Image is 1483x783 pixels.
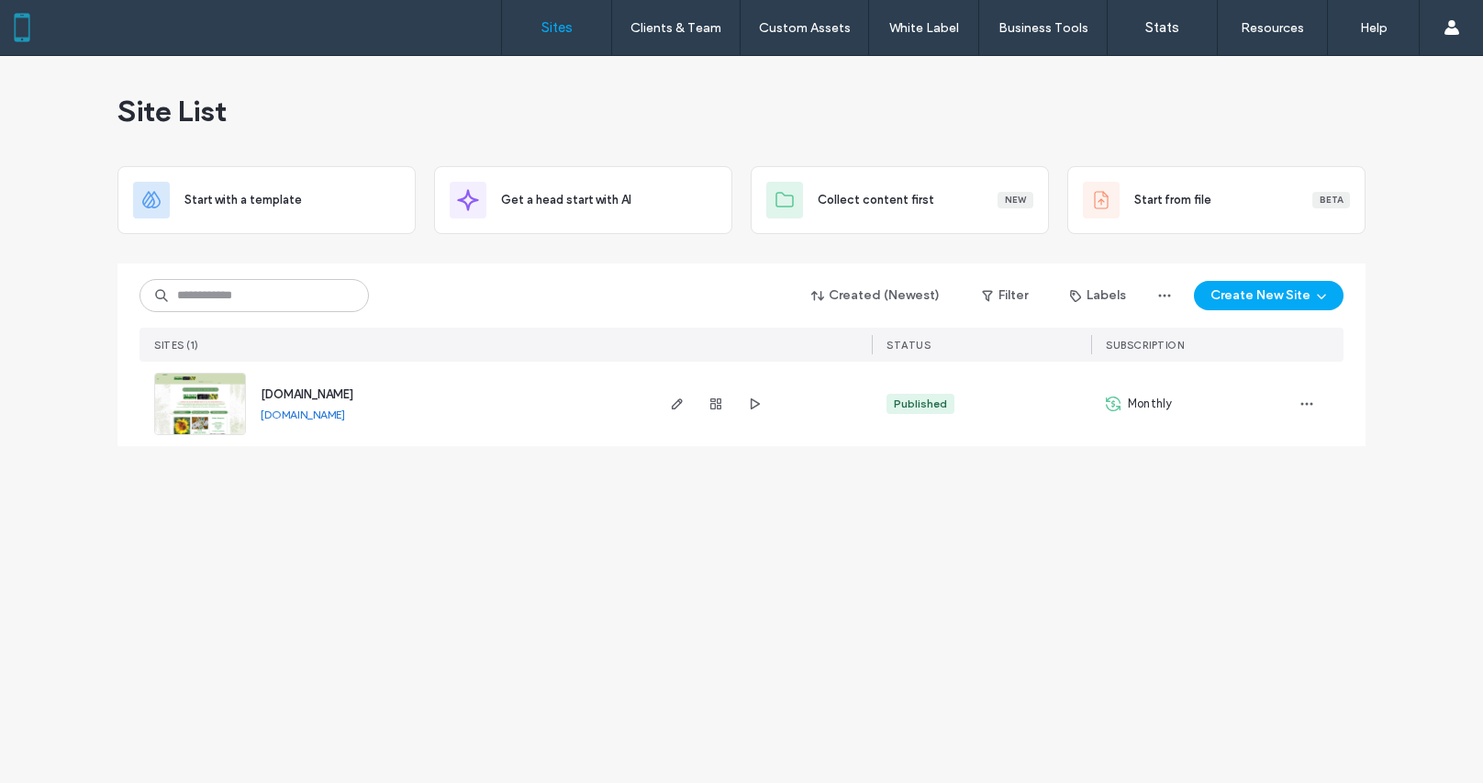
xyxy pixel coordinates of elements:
span: Monthly [1128,395,1172,413]
label: Help [1360,20,1388,36]
label: Sites [541,19,573,36]
div: Get a head start with AI [434,166,732,234]
div: Beta [1312,192,1350,208]
span: SUBSCRIPTION [1106,339,1184,352]
span: Site List [117,93,227,129]
label: Custom Assets [759,20,851,36]
label: Clients & Team [630,20,721,36]
label: Resources [1241,20,1304,36]
span: Start with a template [184,191,302,209]
div: Start from fileBeta [1067,166,1366,234]
label: Business Tools [998,20,1088,36]
a: [DOMAIN_NAME] [261,387,353,401]
span: Get a head start with AI [501,191,631,209]
button: Filter [964,281,1046,310]
button: Create New Site [1194,281,1344,310]
a: [DOMAIN_NAME] [261,408,345,421]
button: Created (Newest) [796,281,956,310]
span: STATUS [886,339,931,352]
div: Start with a template [117,166,416,234]
span: Start from file [1134,191,1211,209]
button: Labels [1054,281,1143,310]
div: Collect content firstNew [751,166,1049,234]
label: Stats [1145,19,1179,36]
label: White Label [889,20,959,36]
span: Collect content first [818,191,934,209]
div: New [998,192,1033,208]
div: Published [894,396,947,412]
span: SITES (1) [154,339,199,352]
